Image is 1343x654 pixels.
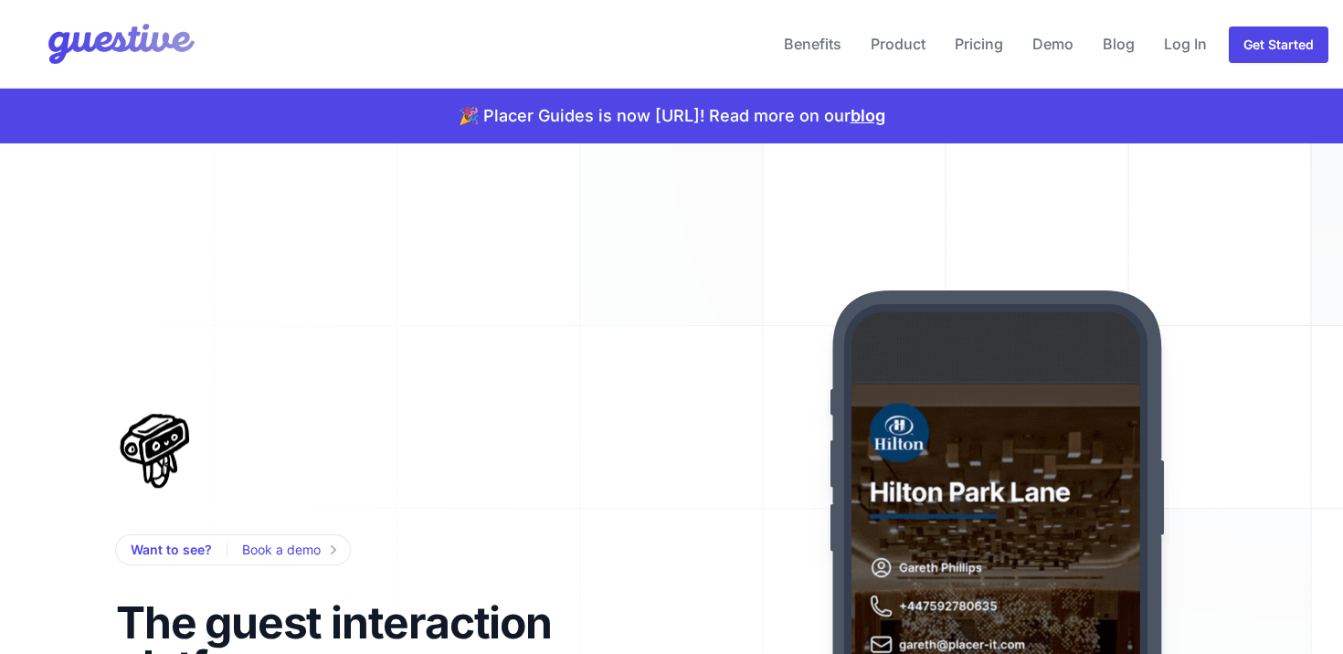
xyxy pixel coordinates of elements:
[1025,22,1081,66] a: Demo
[1095,22,1142,66] a: Blog
[1229,26,1328,63] a: Get Started
[242,539,335,561] a: Book a demo
[863,22,933,66] a: Product
[777,22,849,66] a: Benefits
[851,106,885,125] a: blog
[15,7,199,80] img: Your Company
[947,22,1010,66] a: Pricing
[459,103,885,129] p: 🎉 Placer Guides is now [URL]! Read more on our
[1157,22,1214,66] a: Log In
